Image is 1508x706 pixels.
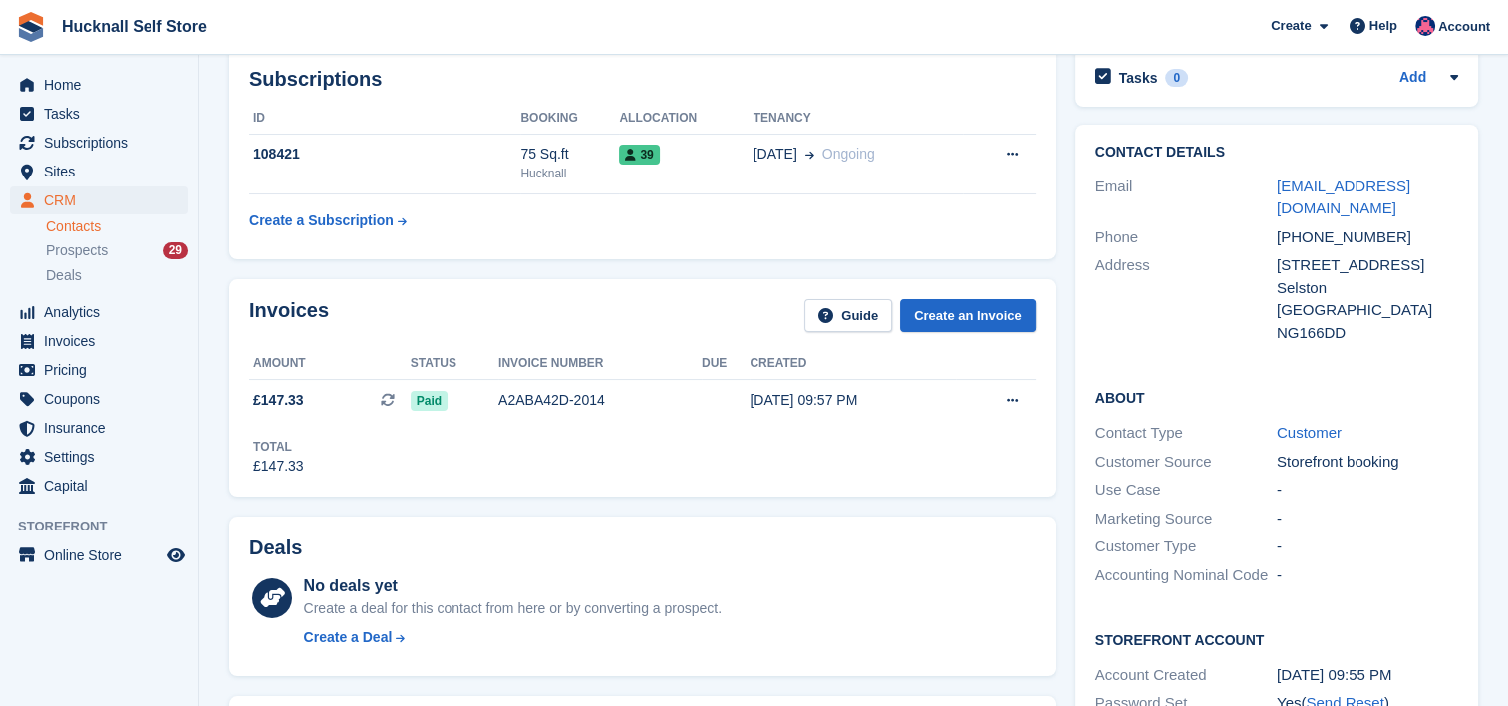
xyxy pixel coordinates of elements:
span: Account [1438,17,1490,37]
div: 0 [1165,69,1188,87]
div: A2ABA42D-2014 [498,390,702,411]
th: Created [750,348,955,380]
th: ID [249,103,520,135]
span: Settings [44,443,163,471]
span: [DATE] [754,144,797,165]
span: Sites [44,158,163,185]
div: Account Created [1095,664,1277,687]
div: Hucknall [520,165,619,182]
th: Invoice number [498,348,702,380]
a: menu [10,186,188,214]
span: Coupons [44,385,163,413]
a: Create a Subscription [249,202,407,239]
div: [GEOGRAPHIC_DATA] [1277,299,1458,322]
img: Helen [1415,16,1435,36]
span: Subscriptions [44,129,163,157]
a: menu [10,414,188,442]
a: menu [10,443,188,471]
h2: About [1095,387,1458,407]
a: menu [10,298,188,326]
span: Prospects [46,241,108,260]
h2: Storefront Account [1095,629,1458,649]
div: Contact Type [1095,422,1277,445]
a: Create an Invoice [900,299,1036,332]
span: CRM [44,186,163,214]
a: menu [10,472,188,500]
a: menu [10,327,188,355]
div: - [1277,479,1458,502]
div: Customer Type [1095,535,1277,558]
div: Create a deal for this contact from here or by converting a prospect. [304,598,722,619]
th: Status [411,348,498,380]
img: stora-icon-8386f47178a22dfd0bd8f6a31ec36ba5ce8667c1dd55bd0f319d3a0aa187defe.svg [16,12,46,42]
div: - [1277,535,1458,558]
div: Create a Deal [304,627,393,648]
div: Accounting Nominal Code [1095,564,1277,587]
div: [DATE] 09:55 PM [1277,664,1458,687]
div: 108421 [249,144,520,165]
div: Customer Source [1095,451,1277,474]
div: No deals yet [304,574,722,598]
span: Storefront [18,517,198,536]
a: Guide [804,299,892,332]
span: Invoices [44,327,163,355]
span: Create [1271,16,1311,36]
div: Selston [1277,277,1458,300]
span: Deals [46,266,82,285]
th: Amount [249,348,411,380]
div: Use Case [1095,479,1277,502]
div: Phone [1095,226,1277,249]
div: [STREET_ADDRESS] [1277,254,1458,277]
a: Prospects 29 [46,240,188,261]
a: [EMAIL_ADDRESS][DOMAIN_NAME] [1277,177,1410,217]
a: Preview store [164,543,188,567]
span: Online Store [44,541,163,569]
div: Address [1095,254,1277,344]
div: NG166DD [1277,322,1458,345]
a: Create a Deal [304,627,722,648]
a: Customer [1277,424,1342,441]
span: Insurance [44,414,163,442]
a: menu [10,356,188,384]
h2: Invoices [249,299,329,332]
div: Total [253,438,304,456]
th: Tenancy [754,103,964,135]
th: Allocation [619,103,753,135]
div: - [1277,564,1458,587]
th: Due [702,348,750,380]
span: Home [44,71,163,99]
span: Tasks [44,100,163,128]
div: 29 [163,242,188,259]
a: menu [10,129,188,157]
div: Email [1095,176,1277,220]
div: Marketing Source [1095,508,1277,530]
span: 39 [619,145,659,165]
a: Deals [46,265,188,286]
a: menu [10,71,188,99]
div: - [1277,508,1458,530]
span: £147.33 [253,390,304,411]
div: [DATE] 09:57 PM [750,390,955,411]
h2: Tasks [1119,69,1158,87]
span: Paid [411,391,448,411]
span: Help [1369,16,1397,36]
a: menu [10,541,188,569]
h2: Deals [249,536,302,559]
a: menu [10,158,188,185]
div: £147.33 [253,456,304,477]
div: Create a Subscription [249,210,394,231]
span: Ongoing [822,146,875,162]
span: Pricing [44,356,163,384]
a: menu [10,100,188,128]
span: Analytics [44,298,163,326]
th: Booking [520,103,619,135]
span: Capital [44,472,163,500]
a: Hucknall Self Store [54,10,215,43]
a: menu [10,385,188,413]
div: 75 Sq.ft [520,144,619,165]
div: [PHONE_NUMBER] [1277,226,1458,249]
a: Add [1399,67,1426,90]
a: Contacts [46,217,188,236]
h2: Contact Details [1095,145,1458,161]
div: Storefront booking [1277,451,1458,474]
